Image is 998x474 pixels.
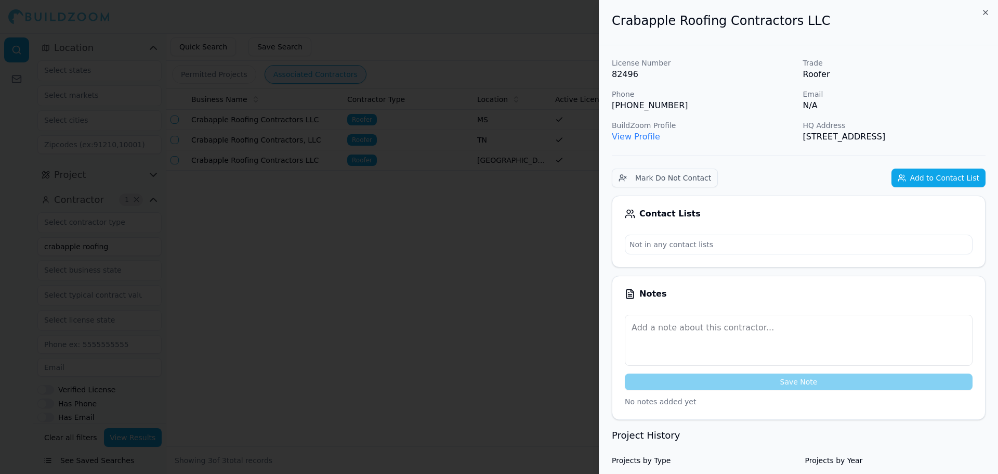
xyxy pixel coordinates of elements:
button: Add to Contact List [891,169,986,187]
p: Email [803,89,986,99]
h4: Projects by Year [805,455,986,466]
p: Phone [612,89,795,99]
h3: Project History [612,428,986,443]
p: BuildZoom Profile [612,120,795,131]
button: Mark Do Not Contact [612,169,718,187]
div: Contact Lists [625,209,973,219]
p: License Number [612,58,795,68]
p: Roofer [803,68,986,81]
p: N/A [803,99,986,112]
p: [STREET_ADDRESS] [803,131,986,143]
p: 82496 [612,68,795,81]
p: [PHONE_NUMBER] [612,99,795,112]
p: Trade [803,58,986,68]
h2: Crabapple Roofing Contractors LLC [612,12,986,29]
div: Notes [625,289,973,299]
p: Not in any contact lists [625,235,972,254]
h4: Projects by Type [612,455,793,466]
p: No notes added yet [625,396,973,407]
a: View Profile [612,132,660,142]
p: HQ Address [803,120,986,131]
